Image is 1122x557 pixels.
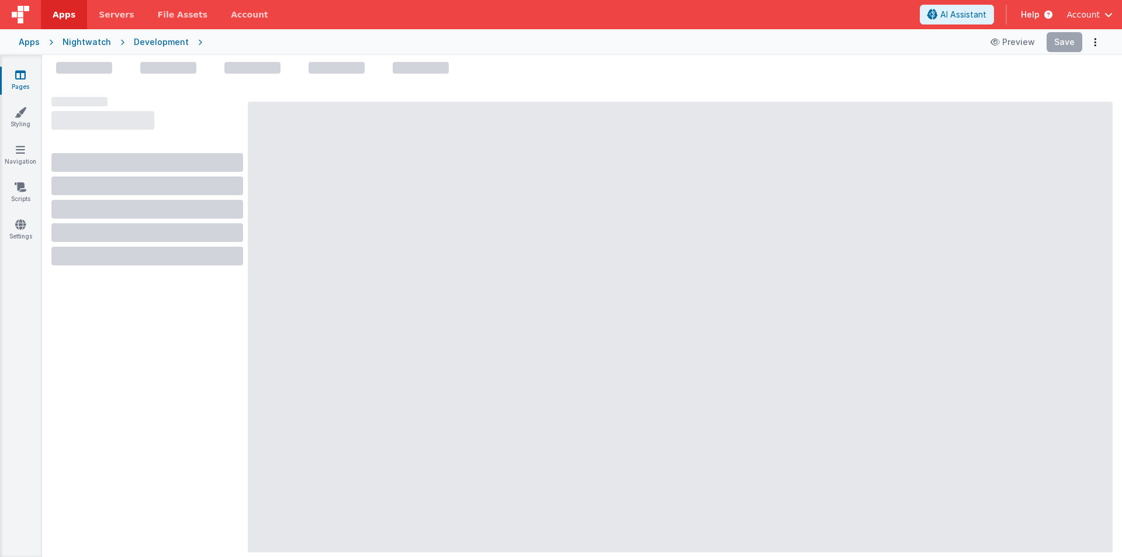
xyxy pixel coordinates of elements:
span: AI Assistant [940,9,986,20]
button: AI Assistant [920,5,994,25]
div: Apps [19,36,40,48]
span: Account [1066,9,1100,20]
span: Help [1021,9,1040,20]
button: Account [1066,9,1113,20]
div: Nightwatch [63,36,111,48]
span: Servers [99,9,134,20]
div: Development [134,36,189,48]
button: Save [1047,32,1082,52]
span: File Assets [158,9,208,20]
span: Apps [53,9,75,20]
button: Preview [984,33,1042,51]
button: Options [1087,34,1103,50]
